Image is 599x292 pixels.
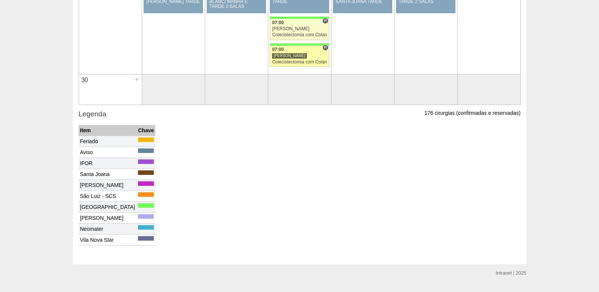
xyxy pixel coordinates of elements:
[138,170,154,175] div: Key: Santa Joana
[79,213,137,224] td: [PERSON_NAME]
[79,224,137,235] td: Neomater
[136,125,155,136] th: Chave
[79,180,137,191] td: [PERSON_NAME]
[138,148,154,153] div: Key: Aviso
[138,138,154,142] div: Key: Feriado
[79,136,137,147] td: Feriado
[270,46,329,67] a: H 07:00 [PERSON_NAME] Colecistectomia com Colangiografia VL
[79,158,137,169] td: IFOR
[79,109,521,120] h3: Legenda
[272,20,284,25] span: 07:00
[138,181,154,186] div: Key: Maria Braido
[79,125,137,136] th: Item
[272,26,327,31] div: [PERSON_NAME]
[138,225,154,230] div: Key: Neomater
[272,32,327,37] div: Colecistectomia com Colangiografia VL
[496,269,526,277] div: Intranet | 2025
[138,203,154,208] div: Key: Brasil
[272,47,284,52] span: 07:00
[138,192,154,197] div: Key: São Luiz - SCS
[79,147,137,158] td: Aviso
[424,110,520,117] p: 176 cirurgias (confirmadas e reservadas)
[272,60,327,65] div: Colecistectomia com Colangiografia VL
[270,43,329,46] div: Key: Brasil
[322,45,328,51] span: Hospital
[79,235,137,246] td: Vila Nova Star
[138,214,154,219] div: Key: Christóvão da Gama
[138,159,154,164] div: Key: IFOR
[134,74,140,84] div: +
[79,202,137,213] td: [GEOGRAPHIC_DATA]
[270,19,329,40] a: H 07:00 [PERSON_NAME] Colecistectomia com Colangiografia VL
[322,18,328,24] span: Hospital
[79,191,137,202] td: São Luiz - SCS
[270,17,329,19] div: Key: Brasil
[79,74,91,86] div: 30
[272,53,307,59] div: [PERSON_NAME]
[138,236,154,241] div: Key: Vila Nova Star
[79,169,137,180] td: Santa Joana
